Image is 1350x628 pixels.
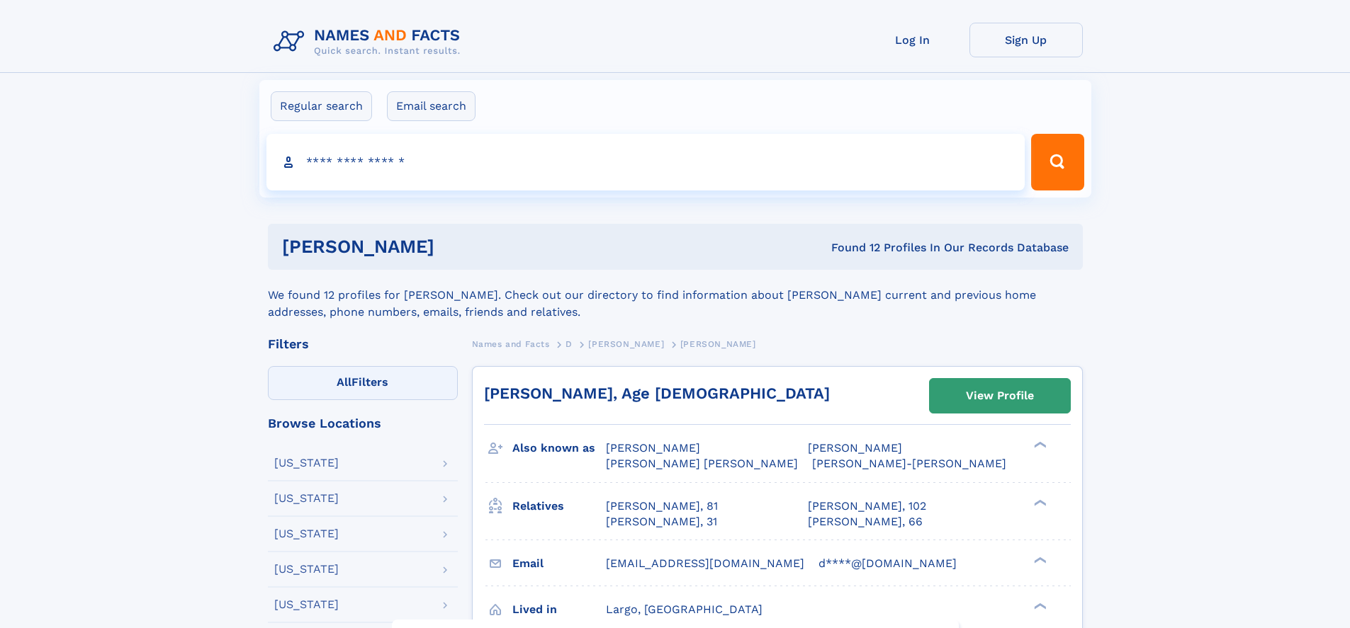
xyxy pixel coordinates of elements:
[1030,498,1047,507] div: ❯
[274,564,339,575] div: [US_STATE]
[268,366,458,400] label: Filters
[512,552,606,576] h3: Email
[274,528,339,539] div: [US_STATE]
[387,91,476,121] label: Email search
[566,335,573,353] a: D
[606,603,763,616] span: Largo, [GEOGRAPHIC_DATA]
[606,498,718,514] a: [PERSON_NAME], 81
[268,338,458,350] div: Filters
[268,417,458,430] div: Browse Locations
[512,494,606,518] h3: Relatives
[274,457,339,469] div: [US_STATE]
[282,238,633,256] h1: [PERSON_NAME]
[1030,440,1047,450] div: ❯
[680,339,756,349] span: [PERSON_NAME]
[588,339,664,349] span: [PERSON_NAME]
[812,457,1006,470] span: [PERSON_NAME]-[PERSON_NAME]
[969,23,1083,57] a: Sign Up
[484,384,830,402] a: [PERSON_NAME], Age [DEMOGRAPHIC_DATA]
[808,441,902,455] span: [PERSON_NAME]
[472,335,550,353] a: Names and Facts
[930,379,1070,413] a: View Profile
[268,270,1083,321] div: We found 12 profiles for [PERSON_NAME]. Check out our directory to find information about [PERSON...
[1030,601,1047,610] div: ❯
[808,514,923,530] a: [PERSON_NAME], 66
[966,379,1034,412] div: View Profile
[337,375,351,389] span: All
[566,339,573,349] span: D
[808,498,926,514] a: [PERSON_NAME], 102
[512,436,606,460] h3: Also known as
[1031,134,1084,190] button: Search Button
[606,556,804,570] span: [EMAIL_ADDRESS][DOMAIN_NAME]
[274,493,339,504] div: [US_STATE]
[512,598,606,622] h3: Lived in
[274,599,339,610] div: [US_STATE]
[606,457,798,470] span: [PERSON_NAME] [PERSON_NAME]
[266,134,1025,190] input: search input
[633,240,1069,256] div: Found 12 Profiles In Our Records Database
[1030,555,1047,564] div: ❯
[588,335,664,353] a: [PERSON_NAME]
[606,514,717,530] a: [PERSON_NAME], 31
[606,441,700,455] span: [PERSON_NAME]
[268,23,472,61] img: Logo Names and Facts
[271,91,372,121] label: Regular search
[856,23,969,57] a: Log In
